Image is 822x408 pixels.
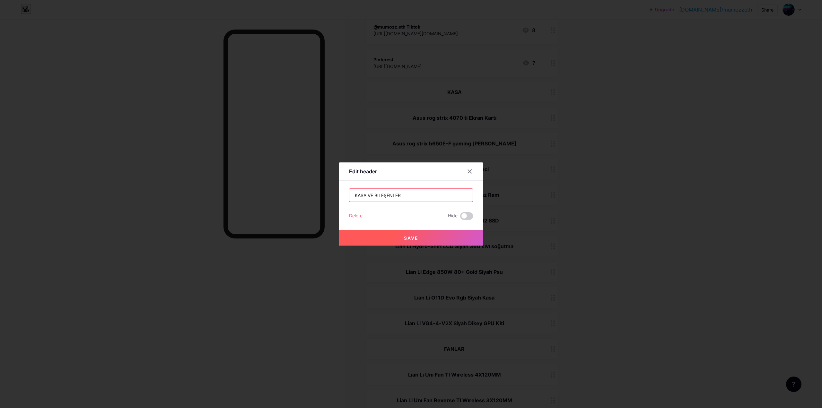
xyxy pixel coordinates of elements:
div: Delete [349,212,363,220]
span: Hide [448,212,458,220]
div: Edit header [349,168,377,175]
button: Save [339,230,483,246]
span: Save [404,235,418,241]
input: Title [349,189,473,202]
